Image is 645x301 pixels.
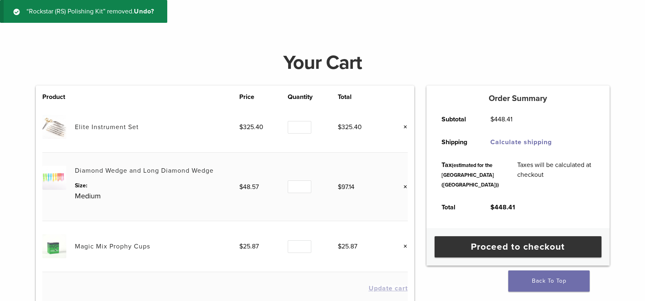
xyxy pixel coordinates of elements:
[397,182,408,192] a: Remove this item
[338,183,354,191] bdi: 97.14
[75,190,239,202] p: Medium
[369,285,408,292] button: Update cart
[75,242,150,250] a: Magic Mix Prophy Cups
[490,115,494,123] span: $
[239,123,263,131] bdi: 325.40
[435,236,601,257] a: Proceed to checkout
[75,181,239,190] dt: Size:
[508,154,603,196] td: Taxes will be calculated at checkout
[134,7,154,15] a: Undo?
[433,131,481,154] th: Shipping
[239,183,259,191] bdi: 48.57
[490,138,552,146] a: Calculate shipping
[338,242,341,250] span: $
[397,241,408,252] a: Remove this item
[42,115,66,139] img: Elite Instrument Set
[42,234,66,258] img: Magic Mix Prophy Cups
[442,162,499,188] small: (estimated for the [GEOGRAPHIC_DATA] ([GEOGRAPHIC_DATA]))
[239,92,288,102] th: Price
[338,123,362,131] bdi: 325.40
[30,53,616,73] h1: Your Cart
[239,183,243,191] span: $
[433,154,508,196] th: Tax
[338,242,357,250] bdi: 25.87
[239,242,259,250] bdi: 25.87
[490,115,512,123] bdi: 448.41
[426,94,610,103] h5: Order Summary
[433,196,481,219] th: Total
[338,92,386,102] th: Total
[239,123,243,131] span: $
[433,108,481,131] th: Subtotal
[338,183,341,191] span: $
[288,92,338,102] th: Quantity
[490,203,494,211] span: $
[75,167,214,175] a: Diamond Wedge and Long Diamond Wedge
[239,242,243,250] span: $
[42,166,66,190] img: Diamond Wedge and Long Diamond Wedge
[490,203,515,211] bdi: 448.41
[508,270,590,292] a: Back To Top
[338,123,341,131] span: $
[397,122,408,132] a: Remove this item
[75,123,139,131] a: Elite Instrument Set
[42,92,75,102] th: Product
